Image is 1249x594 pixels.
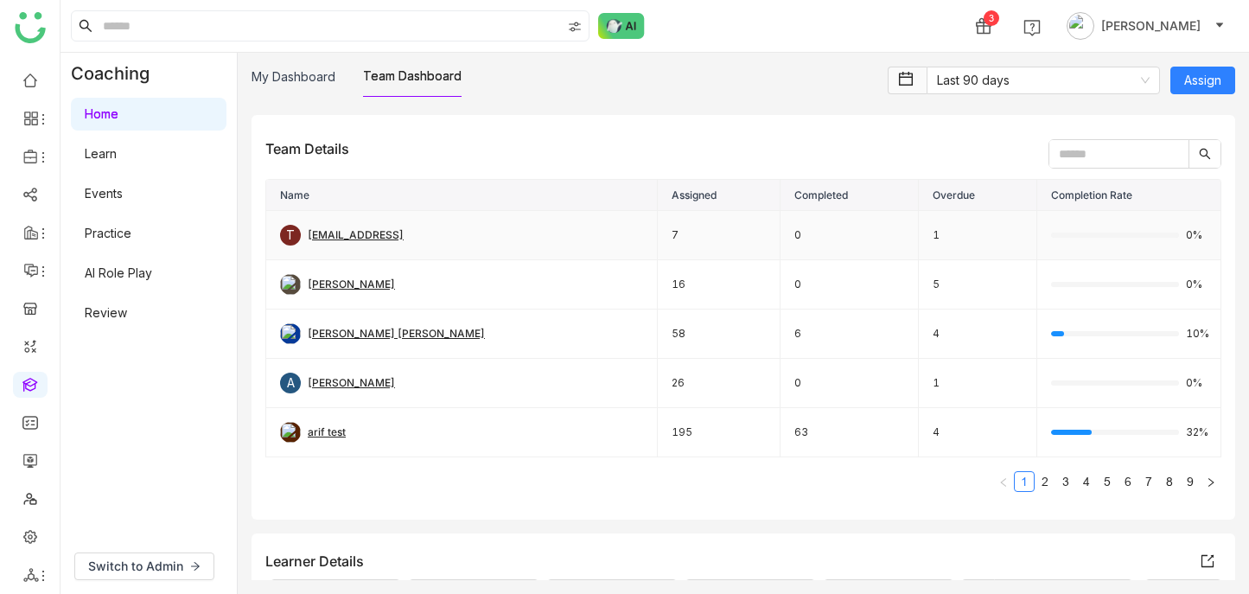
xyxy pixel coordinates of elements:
[363,68,462,83] a: Team Dashboard
[993,471,1014,492] button: Previous Page
[1118,472,1137,491] a: 6
[85,186,123,201] a: Events
[781,211,918,260] td: 0
[1023,19,1041,36] img: help.svg
[15,12,46,43] img: logo
[1184,71,1221,90] span: Assign
[568,20,582,34] img: search-type.svg
[308,326,485,342] div: [PERSON_NAME] [PERSON_NAME]
[658,359,781,408] td: 26
[308,425,346,441] div: arif test
[252,69,335,84] a: My Dashboard
[1055,471,1076,492] li: 3
[1063,12,1228,40] button: [PERSON_NAME]
[658,310,781,359] td: 58
[74,552,214,580] button: Switch to Admin
[1076,471,1097,492] li: 4
[1186,329,1207,339] span: 10%
[1014,471,1035,492] li: 1
[61,53,175,94] div: Coaching
[919,260,1037,310] td: 5
[308,227,404,244] div: [EMAIL_ADDRESS]
[1138,471,1159,492] li: 7
[658,180,781,211] th: Assigned
[919,310,1037,359] td: 4
[1186,378,1207,388] span: 0%
[984,10,999,26] div: 3
[1035,471,1055,492] li: 2
[265,547,1221,575] div: Learner Details
[1186,427,1207,438] span: 32%
[85,146,117,161] a: Learn
[88,557,183,576] span: Switch to Admin
[308,277,395,293] div: [PERSON_NAME]
[1180,471,1201,492] li: 9
[1186,230,1207,240] span: 0%
[781,359,918,408] td: 0
[265,138,349,159] div: Team Details
[1186,279,1207,290] span: 0%
[1036,472,1055,491] a: 2
[1159,471,1180,492] li: 8
[1160,472,1179,491] a: 8
[781,260,918,310] td: 0
[1098,472,1117,491] a: 5
[658,260,781,310] td: 16
[781,180,918,211] th: Completed
[1077,472,1096,491] a: 4
[919,408,1037,457] td: 4
[1037,180,1221,211] th: Completion Rate
[1056,472,1075,491] a: 3
[781,310,918,359] td: 6
[308,375,395,392] div: [PERSON_NAME]
[1101,16,1201,35] span: [PERSON_NAME]
[1118,471,1138,492] li: 6
[280,422,301,443] img: 684abccfde261c4b36a4c026
[1181,472,1200,491] a: 9
[280,323,301,344] img: 684a9b57de261c4b36a3d29f
[1170,67,1235,94] button: Assign
[781,408,918,457] td: 63
[85,226,131,240] a: Practice
[1201,471,1221,492] button: Next Page
[1067,12,1094,40] img: avatar
[85,265,152,280] a: AI Role Play
[919,180,1037,211] th: Overdue
[85,106,118,121] a: Home
[919,211,1037,260] td: 1
[85,305,127,320] a: Review
[658,211,781,260] td: 7
[280,274,301,295] img: 684fd8469a55a50394c15cc7
[1015,472,1034,491] a: 1
[286,225,295,246] span: T
[937,67,1150,93] nz-select-item: Last 90 days
[266,180,658,211] th: Name
[287,373,295,393] span: A
[658,408,781,457] td: 195
[1139,472,1158,491] a: 7
[919,359,1037,408] td: 1
[1097,471,1118,492] li: 5
[598,13,645,39] img: ask-buddy-normal.svg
